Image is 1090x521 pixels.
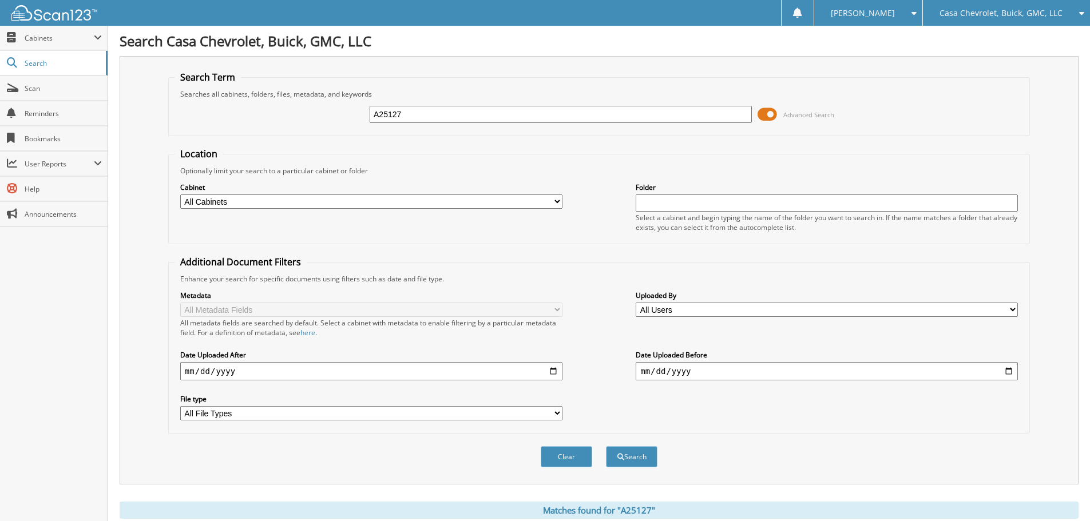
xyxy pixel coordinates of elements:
[606,446,657,467] button: Search
[175,89,1024,99] div: Searches all cabinets, folders, files, metadata, and keywords
[180,291,562,300] label: Metadata
[120,31,1079,50] h1: Search Casa Chevrolet, Buick, GMC, LLC
[636,213,1018,232] div: Select a cabinet and begin typing the name of the folder you want to search in. If the name match...
[25,109,102,118] span: Reminders
[25,83,102,93] span: Scan
[175,148,223,160] legend: Location
[180,182,562,192] label: Cabinet
[175,274,1024,284] div: Enhance your search for specific documents using filters such as date and file type.
[636,291,1018,300] label: Uploaded By
[300,328,315,337] a: here
[11,5,97,21] img: scan123-logo-white.svg
[636,350,1018,360] label: Date Uploaded Before
[25,209,102,219] span: Announcements
[25,58,100,68] span: Search
[180,318,562,337] div: All metadata fields are searched by default. Select a cabinet with metadata to enable filtering b...
[180,362,562,380] input: start
[180,394,562,404] label: File type
[783,110,834,119] span: Advanced Search
[175,71,241,83] legend: Search Term
[175,256,307,268] legend: Additional Document Filters
[25,184,102,194] span: Help
[636,362,1018,380] input: end
[180,350,562,360] label: Date Uploaded After
[940,10,1063,17] span: Casa Chevrolet, Buick, GMC, LLC
[636,182,1018,192] label: Folder
[175,166,1024,176] div: Optionally limit your search to a particular cabinet or folder
[831,10,895,17] span: [PERSON_NAME]
[120,502,1079,519] div: Matches found for "A25127"
[25,33,94,43] span: Cabinets
[25,134,102,144] span: Bookmarks
[25,159,94,169] span: User Reports
[541,446,592,467] button: Clear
